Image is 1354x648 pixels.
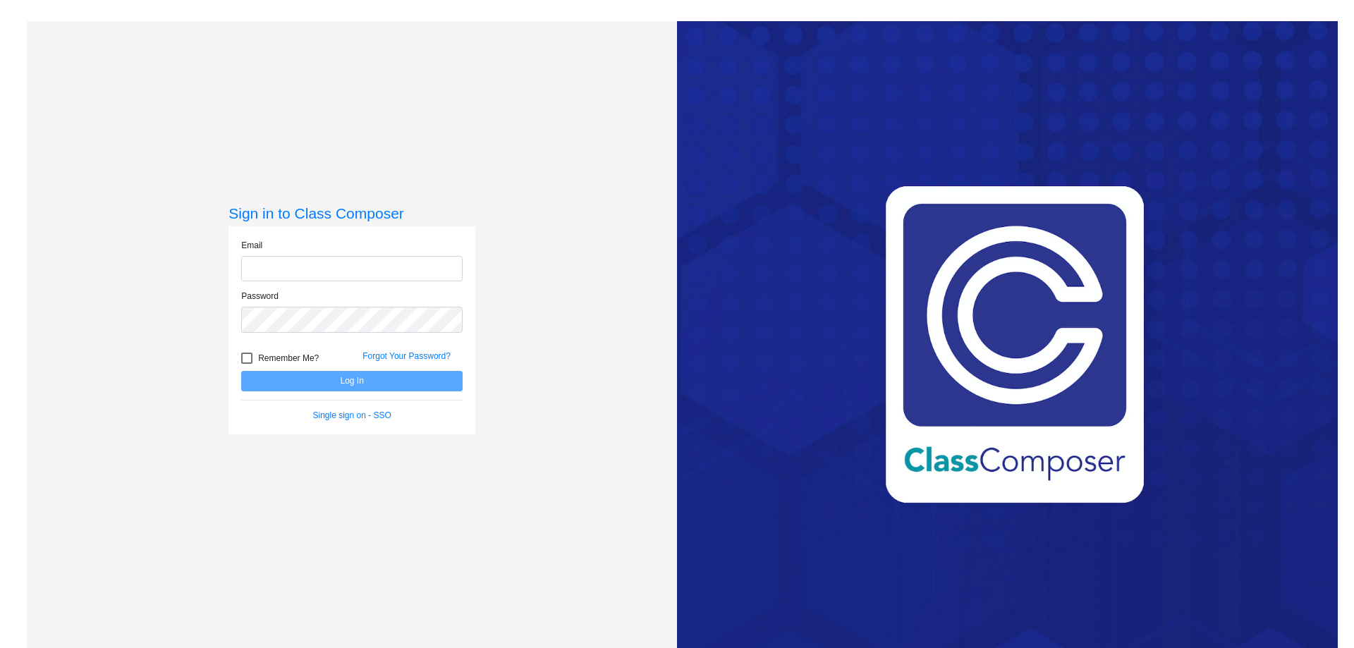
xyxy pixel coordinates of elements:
[258,350,319,367] span: Remember Me?
[362,351,451,361] a: Forgot Your Password?
[241,290,279,302] label: Password
[228,204,475,222] h3: Sign in to Class Composer
[241,239,262,252] label: Email
[313,410,391,420] a: Single sign on - SSO
[241,371,463,391] button: Log In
